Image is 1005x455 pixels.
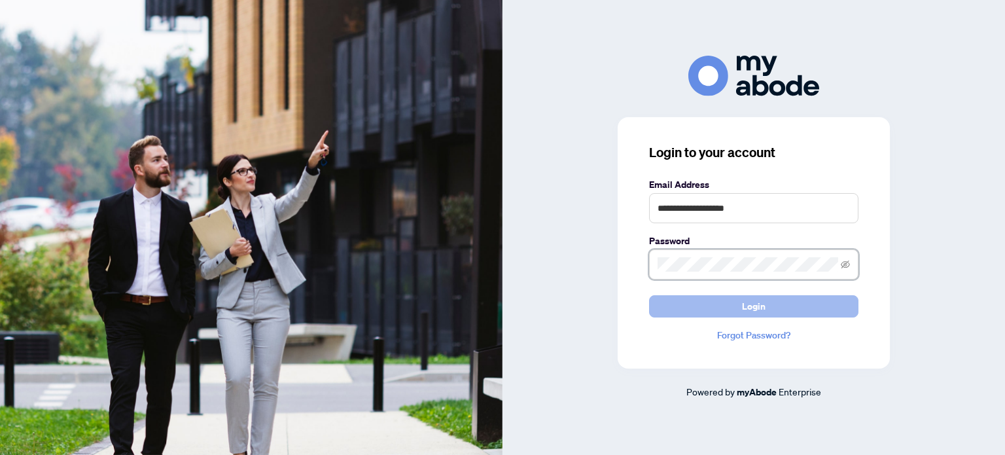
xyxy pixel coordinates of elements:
[686,386,735,397] span: Powered by
[737,385,777,399] a: myAbode
[649,177,858,192] label: Email Address
[649,143,858,162] h3: Login to your account
[649,295,858,318] button: Login
[779,386,821,397] span: Enterprise
[649,328,858,342] a: Forgot Password?
[649,234,858,248] label: Password
[841,260,850,269] span: eye-invisible
[688,56,819,96] img: ma-logo
[742,296,766,317] span: Login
